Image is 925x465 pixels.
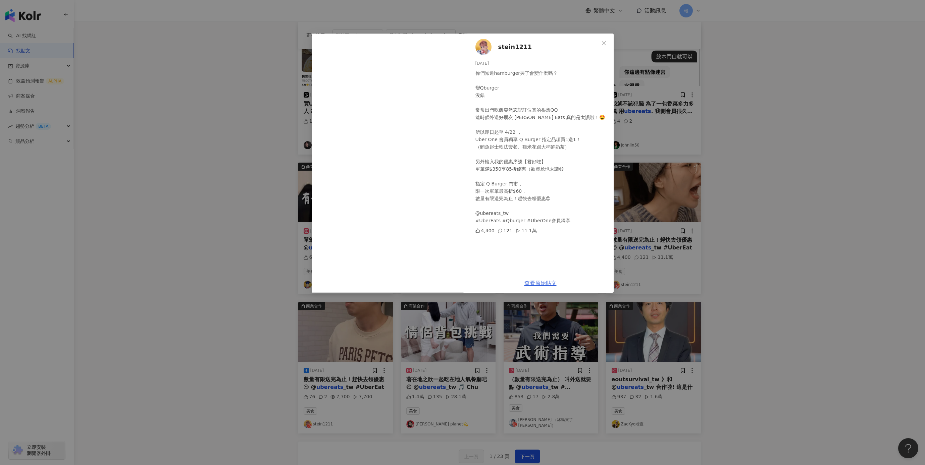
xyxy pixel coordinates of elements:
div: 4,400 [475,227,495,234]
button: Close [597,37,611,50]
span: stein1211 [498,42,532,52]
img: KOL Avatar [475,39,492,55]
a: 查看原始貼文 [524,280,557,286]
a: KOL Avatarstein1211 [475,39,599,55]
div: 你們知道hamburger哭了會變什麼嗎？ 變Qburger 沒錯 常常出門吃飯突然忘記訂位真的很想QQ 這時候外送好朋友 [PERSON_NAME] Eats 真的是太讚啦！🤩 所以即日起至 ... [475,69,608,224]
span: close [601,41,607,46]
div: 121 [498,227,513,234]
div: 11.1萬 [516,227,536,234]
div: [DATE] [475,60,608,67]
